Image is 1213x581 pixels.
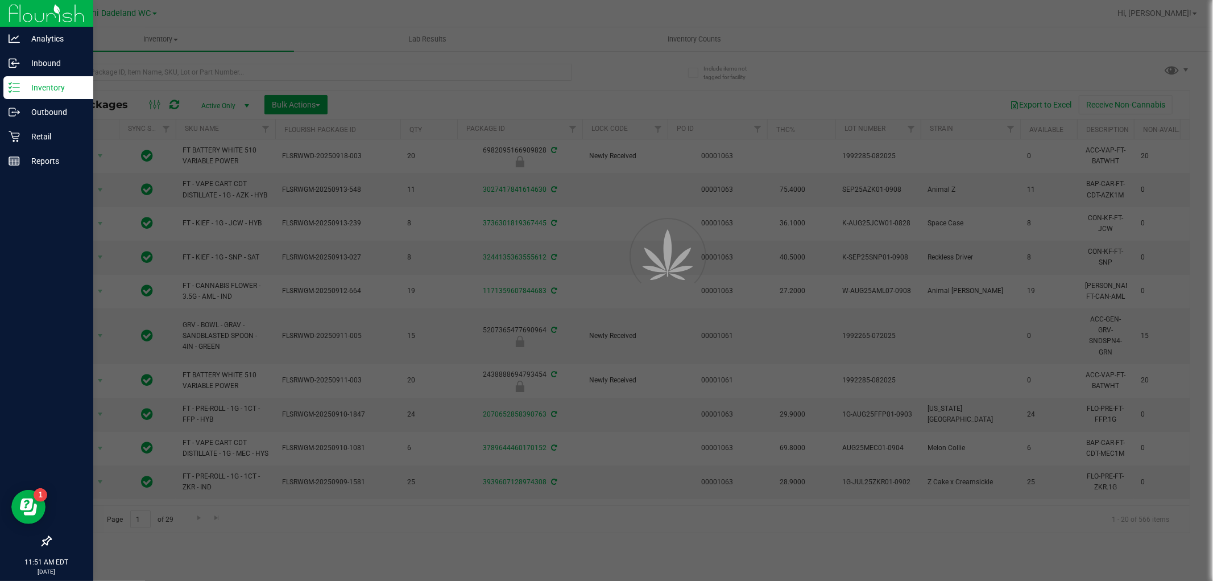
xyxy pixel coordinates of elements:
inline-svg: Inventory [9,82,20,93]
p: Reports [20,154,88,168]
inline-svg: Retail [9,131,20,142]
p: Inventory [20,81,88,94]
iframe: Resource center [11,490,45,524]
inline-svg: Outbound [9,106,20,118]
p: 11:51 AM EDT [5,557,88,567]
inline-svg: Reports [9,155,20,167]
p: Analytics [20,32,88,46]
p: Retail [20,130,88,143]
p: Outbound [20,105,88,119]
inline-svg: Analytics [9,33,20,44]
inline-svg: Inbound [9,57,20,69]
p: [DATE] [5,567,88,576]
iframe: Resource center unread badge [34,488,47,502]
p: Inbound [20,56,88,70]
